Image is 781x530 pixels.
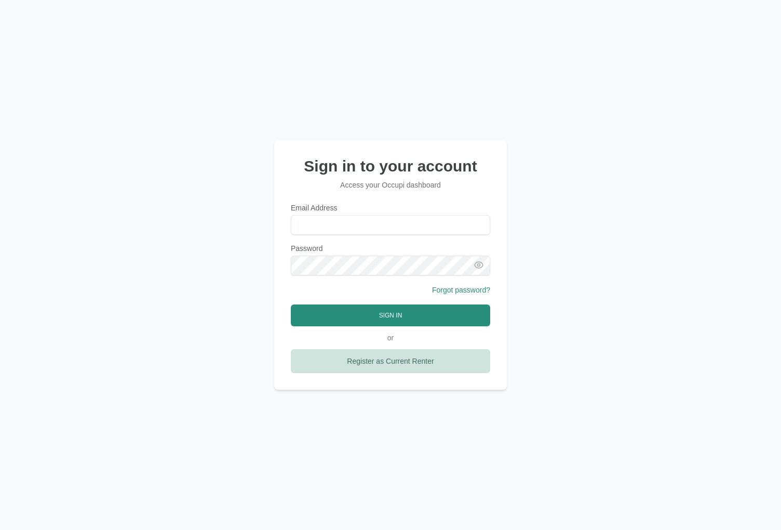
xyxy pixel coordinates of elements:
[291,304,490,326] button: Sign In
[291,243,490,254] label: Password
[291,333,490,343] div: or
[291,157,490,176] h1: Sign in to your account
[432,285,490,295] button: Forgot password?
[291,349,490,373] a: Register as Current Renter
[291,180,490,190] p: Access your Occupi dashboard
[291,203,490,213] label: Email Address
